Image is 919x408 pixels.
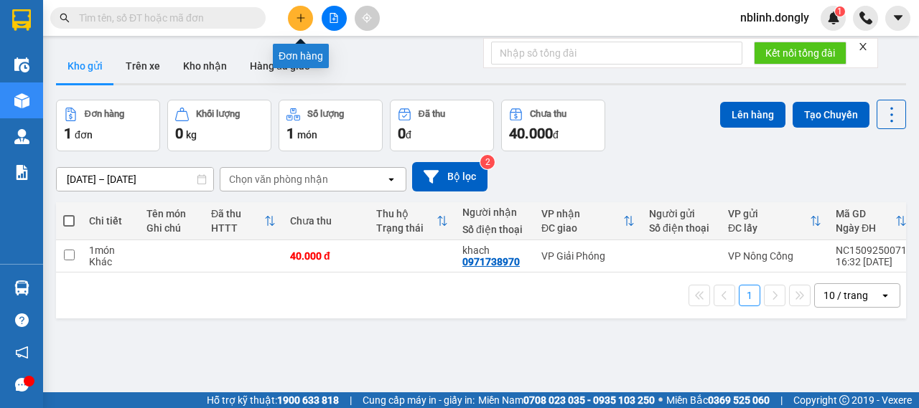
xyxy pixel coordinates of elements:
span: Hỗ trợ kỹ thuật: [207,392,339,408]
div: Số lượng [307,109,344,119]
span: | [780,392,783,408]
span: file-add [329,13,339,23]
sup: 1 [835,6,845,16]
input: Select a date range. [57,168,213,191]
div: ĐC giao [541,222,623,234]
span: đơn [75,129,93,141]
button: Bộ lọc [412,162,488,191]
span: đ [406,129,411,141]
div: Đơn hàng [85,109,124,119]
sup: 2 [480,155,495,169]
button: file-add [322,6,347,31]
button: Lên hàng [720,102,785,128]
th: Toggle SortBy [204,202,283,240]
button: plus [288,6,313,31]
button: Đơn hàng1đơn [56,100,160,151]
span: Miền Nam [478,392,655,408]
span: 1 [286,125,294,142]
button: Khối lượng0kg [167,100,271,151]
span: ⚪️ [658,397,663,403]
span: message [15,378,29,392]
div: Người gửi [649,208,714,219]
div: 16:32 [DATE] [836,256,907,267]
span: 40.000 [509,125,553,142]
span: nblinh.dongly [729,9,821,27]
button: aim [355,6,380,31]
div: VP Nông Cống [728,250,821,262]
div: 0971738970 [462,256,520,267]
img: warehouse-icon [14,280,29,295]
img: logo-vxr [12,9,31,31]
div: Chi tiết [89,215,132,227]
div: Đã thu [211,208,264,219]
div: Trạng thái [376,222,437,234]
div: HTTT [211,222,264,234]
input: Nhập số tổng đài [491,42,742,65]
div: Đơn hàng [273,44,329,68]
div: VP Giải Phóng [541,250,635,262]
button: caret-down [885,6,910,31]
input: Tìm tên, số ĐT hoặc mã đơn [79,10,248,26]
img: solution-icon [14,165,29,180]
th: Toggle SortBy [721,202,829,240]
img: warehouse-icon [14,129,29,144]
span: 0 [175,125,183,142]
th: Toggle SortBy [829,202,914,240]
button: Trên xe [114,49,172,83]
span: Cung cấp máy in - giấy in: [363,392,475,408]
button: Kết nối tổng đài [754,42,846,65]
div: Người nhận [462,207,527,218]
span: Miền Bắc [666,392,770,408]
span: close [858,42,868,52]
svg: open [880,290,891,301]
div: VP gửi [728,208,810,219]
svg: open [386,174,397,185]
img: warehouse-icon [14,57,29,72]
div: NC1509250071 [836,245,907,256]
th: Toggle SortBy [369,202,455,240]
button: Chưa thu40.000đ [501,100,605,151]
div: Chưa thu [290,215,362,227]
div: Số điện thoại [462,224,527,235]
span: | [350,392,352,408]
img: phone-icon [859,11,872,24]
button: Kho gửi [56,49,114,83]
div: Mã GD [836,208,895,219]
span: 1 [64,125,72,142]
div: Đã thu [419,109,445,119]
div: Tên món [146,208,197,219]
img: icon-new-feature [827,11,840,24]
button: 1 [739,285,760,306]
span: notification [15,346,29,359]
span: question-circle [15,313,29,327]
div: Chưa thu [530,109,566,119]
div: Khối lượng [196,109,240,119]
div: Chọn văn phòng nhận [229,172,328,186]
span: đ [553,129,559,141]
span: caret-down [892,11,905,24]
div: Ngày ĐH [836,222,895,234]
div: Số điện thoại [649,222,714,234]
span: copyright [839,395,849,405]
div: VP nhận [541,208,623,219]
span: aim [362,13,372,23]
strong: 0708 023 035 - 0935 103 250 [523,394,655,406]
div: 10 / trang [824,288,868,303]
button: Hàng đã giao [238,49,322,83]
div: 40.000 đ [290,250,362,262]
strong: 1900 633 818 [277,394,339,406]
span: Kết nối tổng đài [765,45,835,61]
button: Tạo Chuyến [793,102,869,128]
span: 1 [837,6,842,16]
button: Kho nhận [172,49,238,83]
span: kg [186,129,197,141]
th: Toggle SortBy [534,202,642,240]
img: warehouse-icon [14,93,29,108]
div: Ghi chú [146,222,197,234]
div: Khác [89,256,132,267]
strong: 0369 525 060 [708,394,770,406]
span: search [60,13,70,23]
div: 1 món [89,245,132,256]
button: Đã thu0đ [390,100,494,151]
div: Thu hộ [376,208,437,219]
